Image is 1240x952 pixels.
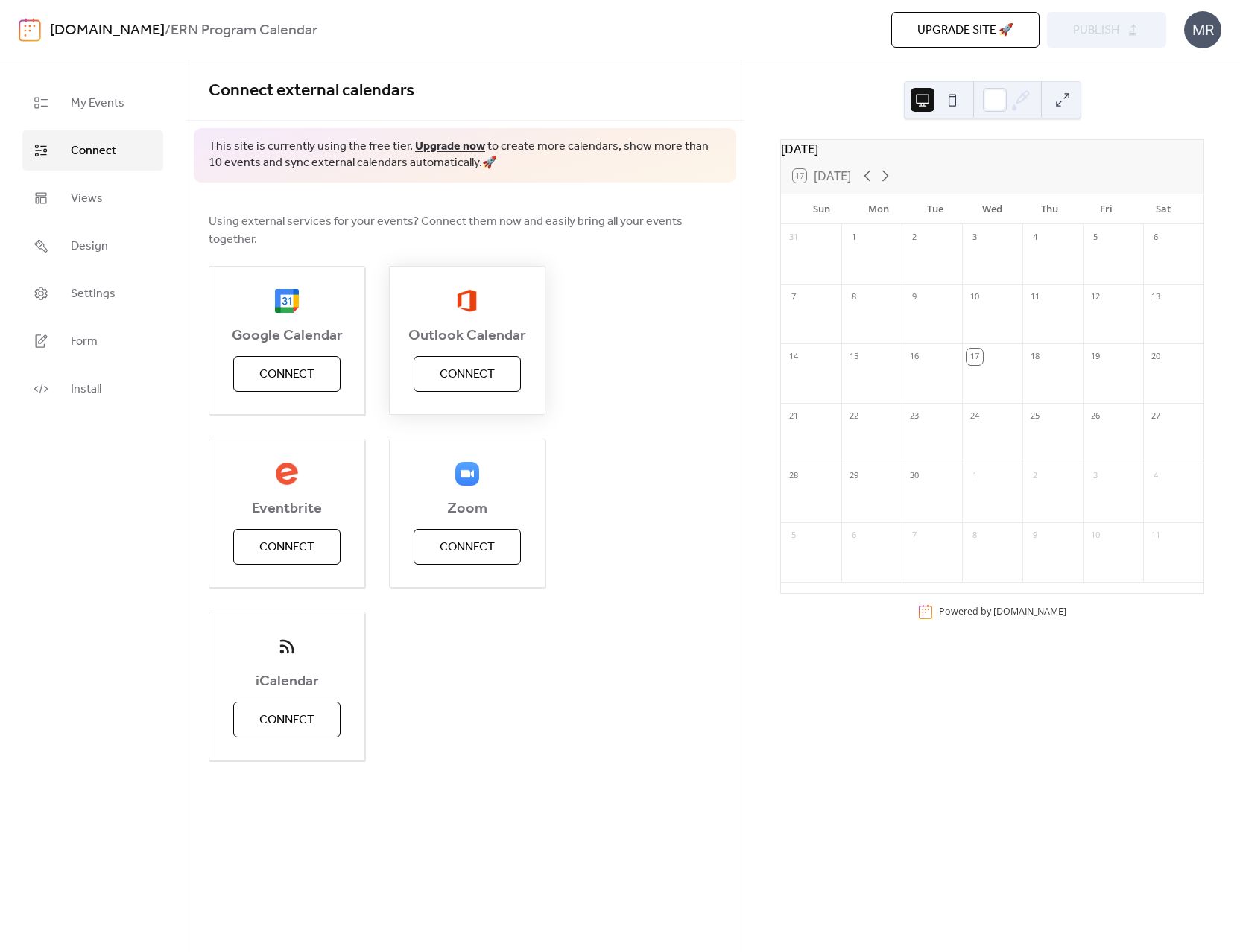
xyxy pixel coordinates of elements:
[275,635,299,659] img: ical
[275,289,299,313] img: google
[455,462,479,486] img: zoom
[209,500,364,518] span: Eventbrite
[22,321,163,361] a: Form
[785,408,802,425] div: 21
[71,238,108,256] span: Design
[457,289,477,313] img: outlook
[71,285,116,303] span: Settings
[906,527,923,544] div: 7
[850,194,907,224] div: Mon
[906,408,923,425] div: 23
[1148,349,1164,365] div: 20
[71,381,101,399] span: Install
[906,468,923,484] div: 30
[967,349,983,365] div: 17
[22,226,163,266] a: Design
[165,16,171,45] b: /
[1184,11,1221,48] div: MR
[846,527,862,544] div: 6
[440,539,495,556] span: Connect
[964,194,1021,224] div: Wed
[846,229,862,246] div: 1
[1087,408,1104,425] div: 26
[22,83,163,123] a: My Events
[891,12,1040,48] button: Upgrade site 🚀
[967,229,983,246] div: 3
[275,462,299,486] img: eventbrite
[414,529,521,565] button: Connect
[785,527,802,544] div: 5
[1087,229,1104,246] div: 5
[1021,194,1078,224] div: Thu
[171,16,317,45] b: ERN Program Calendar
[71,333,98,351] span: Form
[259,711,314,729] span: Connect
[785,229,802,246] div: 31
[22,178,163,218] a: Views
[209,139,721,172] span: This site is currently using the free tier. to create more calendars, show more than 10 events an...
[1078,194,1134,224] div: Fri
[209,74,414,107] span: Connect external calendars
[1027,289,1043,305] div: 11
[440,366,495,384] span: Connect
[233,356,341,392] button: Connect
[1148,408,1164,425] div: 27
[1087,527,1104,544] div: 10
[907,194,964,224] div: Tue
[846,289,862,305] div: 8
[1027,349,1043,365] div: 18
[967,468,983,484] div: 1
[22,130,163,171] a: Connect
[19,18,41,42] img: logo
[785,289,802,305] div: 7
[781,140,1203,158] div: [DATE]
[1027,468,1043,484] div: 2
[967,527,983,544] div: 8
[793,194,850,224] div: Sun
[1027,408,1043,425] div: 25
[209,673,364,691] span: iCalendar
[967,289,983,305] div: 10
[939,605,1066,618] div: Powered by
[846,408,862,425] div: 22
[390,500,545,518] span: Zoom
[1148,289,1164,305] div: 13
[967,408,983,425] div: 24
[414,356,521,392] button: Connect
[233,529,341,565] button: Connect
[71,190,103,208] span: Views
[1087,289,1104,305] div: 12
[259,366,314,384] span: Connect
[209,327,364,345] span: Google Calendar
[209,213,721,249] span: Using external services for your events? Connect them now and easily bring all your events together.
[1087,468,1104,484] div: 3
[233,702,341,737] button: Connect
[259,539,314,556] span: Connect
[1148,527,1164,544] div: 11
[1148,229,1164,246] div: 6
[906,289,923,305] div: 9
[917,22,1013,39] span: Upgrade site 🚀
[71,95,124,112] span: My Events
[906,349,923,365] div: 16
[1027,229,1043,246] div: 4
[846,349,862,365] div: 15
[50,16,165,45] a: [DOMAIN_NAME]
[71,142,116,160] span: Connect
[1027,527,1043,544] div: 9
[390,327,545,345] span: Outlook Calendar
[1148,468,1164,484] div: 4
[22,273,163,314] a: Settings
[906,229,923,246] div: 2
[993,605,1066,618] a: [DOMAIN_NAME]
[1087,349,1104,365] div: 19
[1135,194,1192,224] div: Sat
[22,369,163,409] a: Install
[785,349,802,365] div: 14
[846,468,862,484] div: 29
[415,135,485,158] a: Upgrade now
[785,468,802,484] div: 28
